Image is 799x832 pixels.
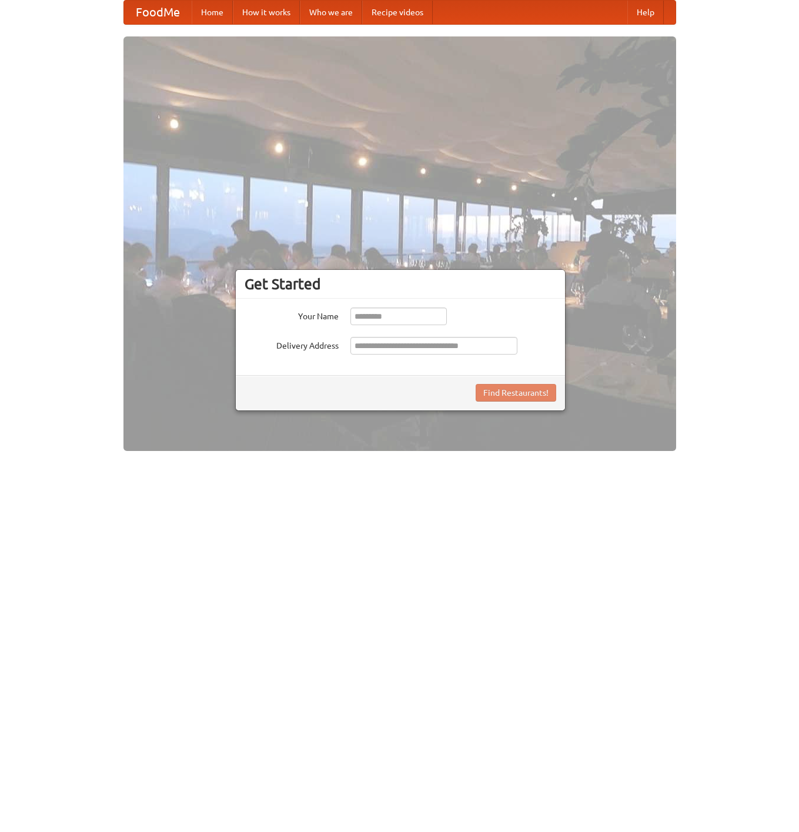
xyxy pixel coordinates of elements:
[245,337,339,352] label: Delivery Address
[300,1,362,24] a: Who we are
[124,1,192,24] a: FoodMe
[233,1,300,24] a: How it works
[192,1,233,24] a: Home
[245,308,339,322] label: Your Name
[627,1,664,24] a: Help
[245,275,556,293] h3: Get Started
[476,384,556,402] button: Find Restaurants!
[362,1,433,24] a: Recipe videos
